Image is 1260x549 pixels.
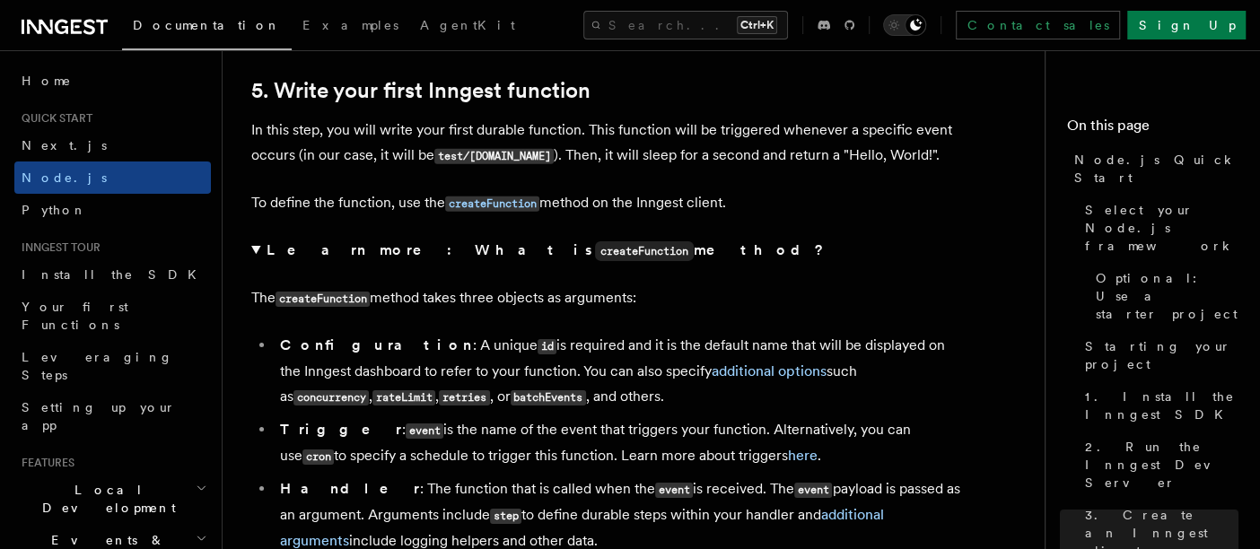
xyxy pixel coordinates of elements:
[1074,151,1238,187] span: Node.js Quick Start
[1089,262,1238,330] a: Optional: Use a starter project
[280,480,420,497] strong: Handler
[251,78,591,103] a: 5. Write your first Inngest function
[133,18,281,32] span: Documentation
[956,11,1120,39] a: Contact sales
[276,292,370,307] code: createFunction
[14,129,211,161] a: Next.js
[14,161,211,194] a: Node.js
[14,240,101,255] span: Inngest tour
[251,190,969,216] p: To define the function, use the method on the Inngest client.
[1085,388,1238,423] span: 1. Install the Inngest SDK
[14,258,211,291] a: Install the SDK
[302,449,334,465] code: cron
[1096,269,1238,323] span: Optional: Use a starter project
[22,72,72,90] span: Home
[439,390,489,405] code: retries
[712,362,827,379] a: additional options
[445,196,539,212] code: createFunction
[14,456,74,470] span: Features
[1067,115,1238,144] h4: On this page
[583,11,788,39] button: Search...Ctrl+K
[511,390,586,405] code: batchEvents
[22,300,128,332] span: Your first Functions
[372,390,435,405] code: rateLimit
[22,267,207,282] span: Install the SDK
[280,421,402,438] strong: Trigger
[275,417,969,469] li: : is the name of the event that triggers your function. Alternatively, you can use to specify a s...
[655,483,693,498] code: event
[22,203,87,217] span: Python
[251,238,969,264] summary: Learn more: What iscreateFunctionmethod?
[14,291,211,341] a: Your first Functions
[302,18,398,32] span: Examples
[14,481,196,517] span: Local Development
[490,509,521,524] code: step
[1078,380,1238,431] a: 1. Install the Inngest SDK
[251,285,969,311] p: The method takes three objects as arguments:
[1078,194,1238,262] a: Select your Node.js framework
[1085,201,1238,255] span: Select your Node.js framework
[22,170,107,185] span: Node.js
[14,65,211,97] a: Home
[267,241,827,258] strong: Learn more: What is method?
[794,483,832,498] code: event
[280,336,473,353] strong: Configuration
[445,194,539,211] a: createFunction
[14,194,211,226] a: Python
[122,5,292,50] a: Documentation
[788,447,818,464] a: here
[22,138,107,152] span: Next.js
[406,423,443,439] code: event
[14,341,211,391] a: Leveraging Steps
[1085,438,1238,492] span: 2. Run the Inngest Dev Server
[1085,337,1238,373] span: Starting your project
[409,5,526,48] a: AgentKit
[1127,11,1246,39] a: Sign Up
[737,16,777,34] kbd: Ctrl+K
[420,18,515,32] span: AgentKit
[22,350,173,382] span: Leveraging Steps
[14,111,92,126] span: Quick start
[1067,144,1238,194] a: Node.js Quick Start
[251,118,969,169] p: In this step, you will write your first durable function. This function will be triggered wheneve...
[293,390,369,405] code: concurrency
[22,400,176,432] span: Setting up your app
[14,474,211,524] button: Local Development
[1078,431,1238,499] a: 2. Run the Inngest Dev Server
[538,339,556,354] code: id
[14,391,211,441] a: Setting up your app
[1078,330,1238,380] a: Starting your project
[883,14,926,36] button: Toggle dark mode
[434,149,554,164] code: test/[DOMAIN_NAME]
[595,241,694,261] code: createFunction
[292,5,409,48] a: Examples
[275,333,969,410] li: : A unique is required and it is the default name that will be displayed on the Inngest dashboard...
